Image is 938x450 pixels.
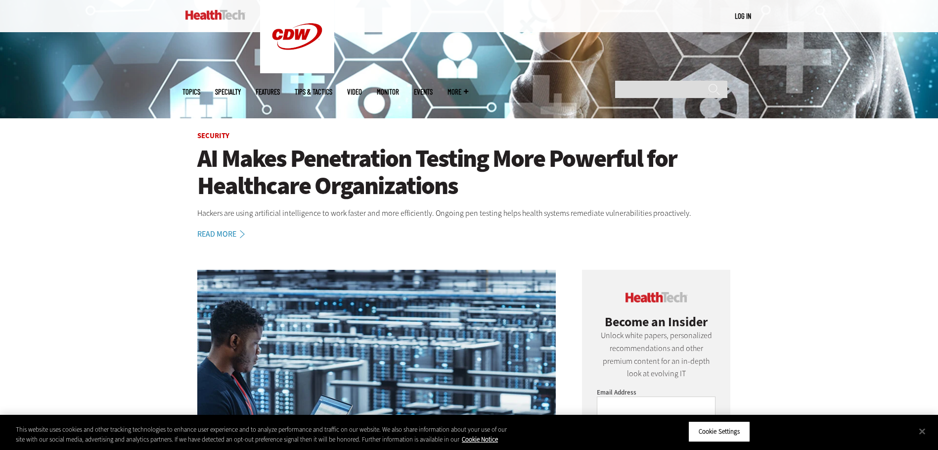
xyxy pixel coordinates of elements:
[260,65,334,76] a: CDW
[597,388,636,397] label: Email Address
[197,131,229,141] a: Security
[688,421,750,442] button: Cookie Settings
[414,88,433,96] a: Events
[377,88,399,96] a: MonITor
[182,88,200,96] span: Topics
[735,11,751,21] div: User menu
[347,88,362,96] a: Video
[625,292,687,302] img: cdw insider logo
[911,420,933,442] button: Close
[215,88,241,96] span: Specialty
[16,425,516,444] div: This website uses cookies and other tracking technologies to enhance user experience and to analy...
[197,145,741,200] a: AI Makes Penetration Testing More Powerful for Healthcare Organizations
[256,88,280,96] a: Features
[185,10,245,20] img: Home
[605,313,708,330] span: Become an Insider
[597,329,715,380] p: Unlock white papers, personalized recommendations and other premium content for an in-depth look ...
[447,88,468,96] span: More
[197,207,741,220] p: Hackers are using artificial intelligence to work faster and more efficiently. Ongoing pen testin...
[735,11,751,20] a: Log in
[462,435,498,444] a: More information about your privacy
[295,88,332,96] a: Tips & Tactics
[197,230,256,238] a: Read More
